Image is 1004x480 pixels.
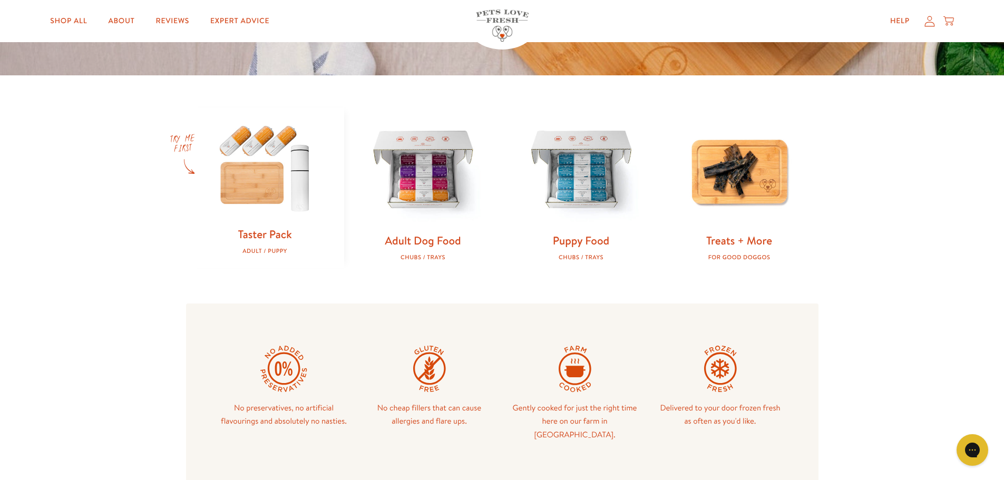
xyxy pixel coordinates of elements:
img: Pets Love Fresh [476,9,529,42]
a: Help [882,11,918,32]
a: About [100,11,143,32]
div: Chubs / Trays [519,254,644,261]
a: Reviews [148,11,198,32]
a: Puppy Food [553,233,609,248]
p: Gently cooked for just the right time here on our farm in [GEOGRAPHIC_DATA]. [511,401,639,442]
div: Adult / Puppy [203,248,327,254]
div: For good doggos [677,254,802,261]
p: No preservatives, no artificial flavourings and absolutely no nasties. [220,401,348,428]
p: No cheap fillers that can cause allergies and flare ups. [365,401,494,428]
p: Delivered to your door frozen fresh as often as you'd like. [656,401,785,428]
iframe: Gorgias live chat messenger [951,430,993,469]
div: Chubs / Trays [361,254,485,261]
a: Shop All [42,11,95,32]
a: Expert Advice [202,11,278,32]
a: Treats + More [706,233,772,248]
a: Adult Dog Food [385,233,461,248]
a: Taster Pack [238,227,291,242]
